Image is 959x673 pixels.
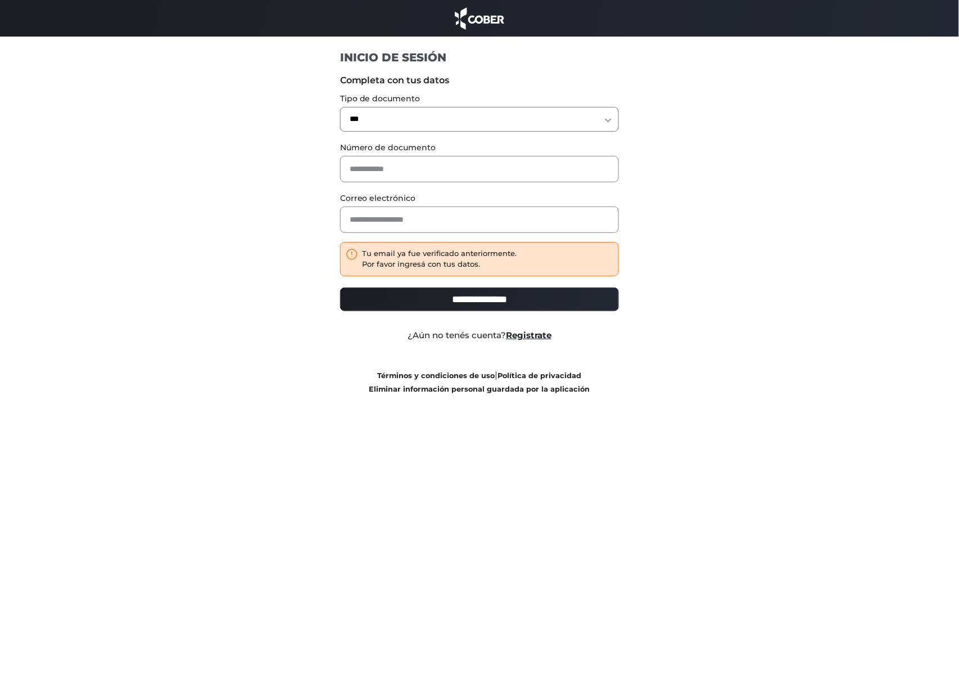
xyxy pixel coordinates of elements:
a: Términos y condiciones de uso [378,371,495,380]
a: Política de privacidad [498,371,582,380]
h1: INICIO DE SESIÓN [340,50,619,65]
h1: An Error Was Encountered [29,23,924,48]
label: Tipo de documento [340,93,619,105]
label: Correo electrónico [340,192,619,204]
label: Completa con tus datos [340,74,619,87]
div: ¿Aún no tenés cuenta? [332,329,628,342]
a: Registrate [506,330,551,340]
p: Unable to load the requested file: pwa/ia.php [37,56,915,68]
img: cober_marca.png [452,6,507,31]
div: Tu email ya fue verificado anteriormente. Por favor ingresá con tus datos. [363,248,517,270]
label: Número de documento [340,142,619,154]
a: Eliminar información personal guardada por la aplicación [369,385,590,393]
div: | [332,369,628,396]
